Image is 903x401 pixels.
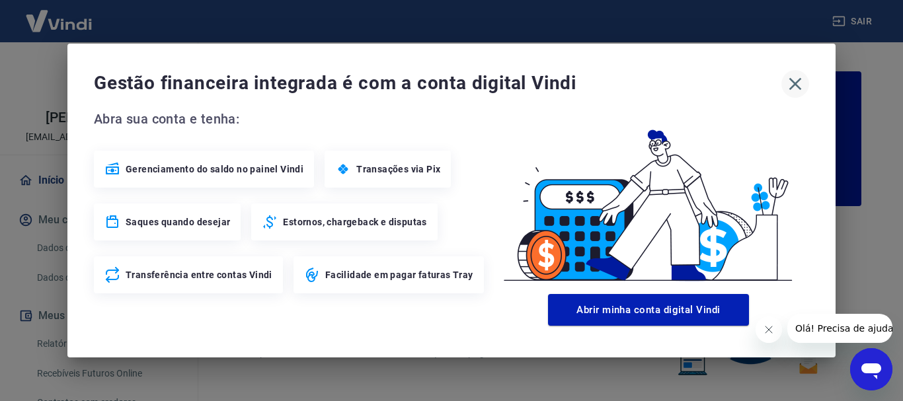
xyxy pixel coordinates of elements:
[126,215,230,229] span: Saques quando desejar
[787,314,892,343] iframe: Mensagem da empresa
[94,70,781,96] span: Gestão financeira integrada é com a conta digital Vindi
[126,268,272,281] span: Transferência entre contas Vindi
[756,316,782,343] iframe: Fechar mensagem
[488,108,809,289] img: Good Billing
[356,163,440,176] span: Transações via Pix
[283,215,426,229] span: Estornos, chargeback e disputas
[126,163,303,176] span: Gerenciamento do saldo no painel Vindi
[325,268,473,281] span: Facilidade em pagar faturas Tray
[8,9,111,20] span: Olá! Precisa de ajuda?
[850,348,892,390] iframe: Botão para abrir a janela de mensagens
[548,294,749,326] button: Abrir minha conta digital Vindi
[94,108,488,129] span: Abra sua conta e tenha:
